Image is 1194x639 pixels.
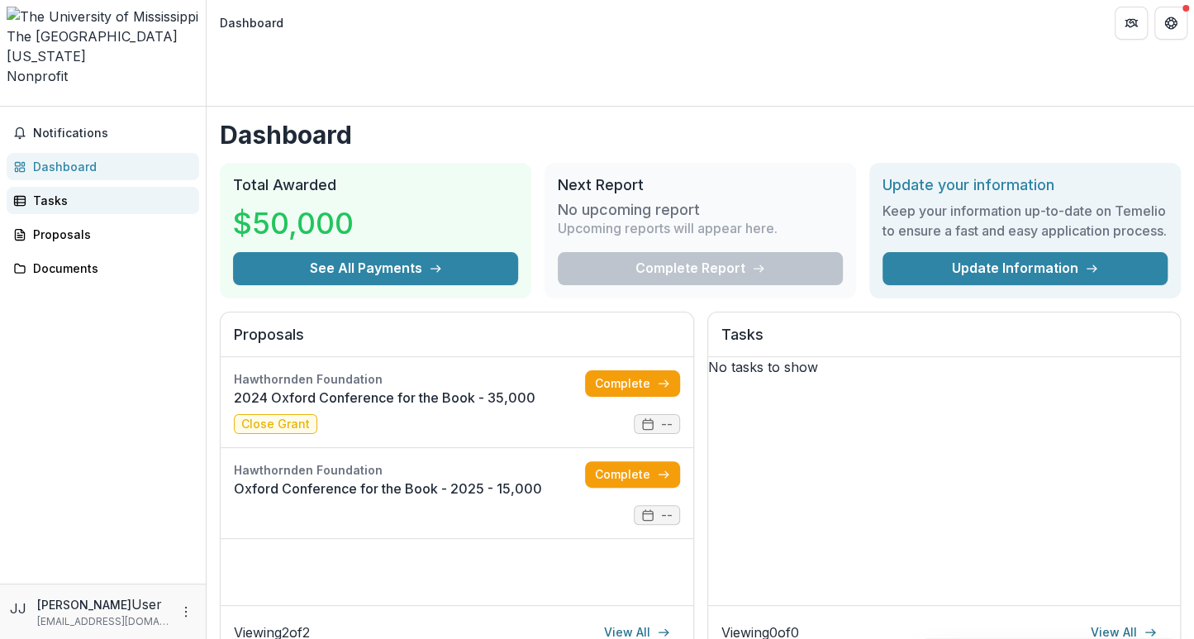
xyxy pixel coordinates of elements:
button: See All Payments [233,252,518,285]
div: Tasks [33,192,186,209]
p: User [131,594,162,614]
h3: $50,000 [233,201,354,246]
div: Dashboard [220,14,283,31]
div: James G. Thomas, Jr. [10,598,31,618]
a: Proposals [7,221,199,248]
button: Partners [1115,7,1148,40]
a: Documents [7,255,199,282]
button: Get Help [1154,7,1187,40]
h1: Dashboard [220,120,1181,150]
p: [PERSON_NAME] [37,596,131,613]
h2: Total Awarded [233,176,518,194]
h3: No upcoming report [558,201,700,219]
div: Documents [33,260,186,277]
h3: Keep your information up-to-date on Temelio to ensure a fast and easy application process. [882,201,1168,241]
nav: breadcrumb [213,11,290,35]
h2: Next Report [558,176,843,194]
div: Proposals [33,226,186,243]
p: No tasks to show [708,357,1181,377]
p: Upcoming reports will appear here. [558,218,778,238]
a: Dashboard [7,153,199,180]
h2: Tasks [721,326,1168,357]
a: Complete [585,461,680,488]
img: The University of Mississippi [7,7,199,26]
span: Nonprofit [7,68,68,84]
h2: Update your information [882,176,1168,194]
span: Notifications [33,126,193,141]
a: 2024 Oxford Conference for the Book - 35,000 [234,388,585,408]
button: Notifications [7,120,199,146]
div: Dashboard [33,158,186,175]
div: The [GEOGRAPHIC_DATA][US_STATE] [7,26,199,66]
a: Complete [585,370,680,397]
a: Oxford Conference for the Book - 2025 - 15,000 [234,479,585,498]
a: Update Information [882,252,1168,285]
a: Tasks [7,187,199,214]
button: More [176,602,196,622]
p: [EMAIL_ADDRESS][DOMAIN_NAME] [37,614,169,629]
h2: Proposals [234,326,680,357]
